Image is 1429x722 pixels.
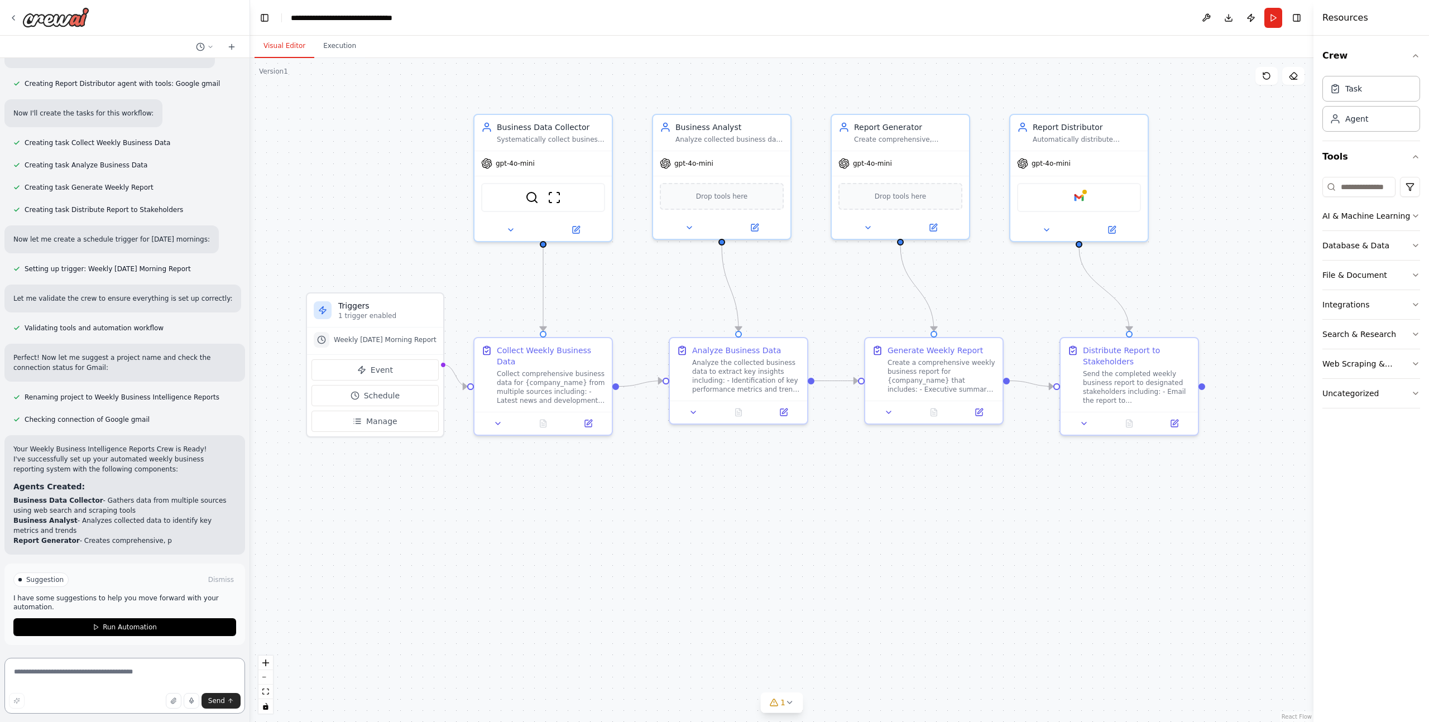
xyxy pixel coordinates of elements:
[26,575,64,584] span: Suggestion
[854,135,962,144] div: Create comprehensive, professional weekly business reports that synthesize analyzed data into cle...
[1033,122,1141,133] div: Report Distributor
[25,161,147,170] span: Creating task Analyze Business Data
[13,353,236,373] p: Perfect! Now let me suggest a project name and check the connection status for Gmail:
[259,67,288,76] div: Version 1
[652,114,792,240] div: Business AnalystAnalyze collected business data to identify key metrics, trends, patterns, and in...
[258,670,273,685] button: zoom out
[1322,240,1389,251] div: Database & Data
[13,618,236,636] button: Run Automation
[13,234,210,244] p: Now let me create a schedule trigger for [DATE] mornings:
[184,693,199,709] button: Click to speak your automation idea
[191,40,218,54] button: Switch to previous chat
[473,114,613,242] div: Business Data CollectorSystematically collect business data from multiple sources including web r...
[864,337,1004,425] div: Generate Weekly ReportCreate a comprehensive weekly business report for {company_name} that inclu...
[13,454,236,474] p: I've successfully set up your automated weekly business reporting system with the following compo...
[258,699,273,714] button: toggle interactivity
[960,406,998,419] button: Open in side panel
[569,417,607,430] button: Open in side panel
[814,376,858,387] g: Edge from 20f6c04c-9de0-4457-8535-0d162b7a4e68 to c8a9257b-7921-4f10-b95c-7461521b7660
[25,264,191,273] span: Setting up trigger: Weekly [DATE] Morning Report
[13,293,232,304] p: Let me validate the crew to ensure everything is set up correctly:
[338,300,437,311] h3: Triggers
[311,411,439,432] button: Manage
[257,10,272,26] button: Hide left sidebar
[1083,369,1191,405] div: Send the completed weekly business report to designated stakeholders including: - Email the repor...
[538,248,549,331] g: Edge from 468f16c2-0304-4857-a000-57af8b570331 to c6ab0042-1697-4f30-82a0-b3f18eacd84a
[1072,191,1086,204] img: Google gmail
[525,191,539,204] img: SerperDevTool
[1322,231,1420,260] button: Database & Data
[1345,83,1362,94] div: Task
[444,359,467,392] g: Edge from triggers to c6ab0042-1697-4f30-82a0-b3f18eacd84a
[13,482,85,491] strong: Agents Created:
[1322,320,1420,349] button: Search & Research
[1322,379,1420,408] button: Uncategorized
[25,415,150,424] span: Checking connection of Google gmail
[1322,358,1411,369] div: Web Scraping & Browsing
[13,536,236,546] li: - Creates comprehensive, p
[103,623,157,632] span: Run Automation
[520,417,567,430] button: No output available
[1059,337,1199,436] div: Distribute Report to StakeholdersSend the completed weekly business report to designated stakehol...
[338,311,437,320] p: 1 trigger enabled
[25,324,164,333] span: Validating tools and automation workflow
[723,221,786,234] button: Open in side panel
[311,385,439,406] button: Schedule
[715,406,763,419] button: No output available
[875,191,927,202] span: Drop tools here
[25,138,170,147] span: Creating task Collect Weekly Business Data
[1322,290,1420,319] button: Integrations
[497,135,605,144] div: Systematically collect business data from multiple sources including web research, news, and avai...
[888,358,996,394] div: Create a comprehensive weekly business report for {company_name} that includes: - Executive summa...
[1322,172,1420,417] div: Tools
[1010,376,1053,392] g: Edge from c8a9257b-7921-4f10-b95c-7461521b7660 to 5310d638-0470-4181-a8f8-e92736371f03
[306,292,444,437] div: Triggers1 trigger enabledWeekly [DATE] Morning ReportEventScheduleManage
[311,359,439,381] button: Event
[760,692,803,713] button: 1
[22,7,89,27] img: Logo
[9,693,25,709] button: Improve this prompt
[496,159,535,168] span: gpt-4o-mini
[1032,159,1071,168] span: gpt-4o-mini
[497,345,605,367] div: Collect Weekly Business Data
[13,516,236,536] li: - Analyzes collected data to identify key metrics and trends
[675,135,784,144] div: Analyze collected business data to identify key metrics, trends, patterns, and insights that are ...
[1322,11,1368,25] h4: Resources
[853,159,892,168] span: gpt-4o-mini
[901,221,965,234] button: Open in side panel
[258,656,273,714] div: React Flow controls
[223,40,241,54] button: Start a new chat
[692,345,781,356] div: Analyze Business Data
[166,693,181,709] button: Upload files
[895,246,939,331] g: Edge from 702e598b-02a4-4907-98c1-26b52dcf7a6f to c8a9257b-7921-4f10-b95c-7461521b7660
[13,537,80,545] strong: Report Generator
[1083,345,1191,367] div: Distribute Report to Stakeholders
[1345,113,1368,124] div: Agent
[291,12,416,23] nav: breadcrumb
[1322,141,1420,172] button: Tools
[1282,714,1312,720] a: React Flow attribution
[1080,223,1143,237] button: Open in side panel
[1322,349,1420,378] button: Web Scraping & Browsing
[548,191,561,204] img: ScrapeWebsiteTool
[544,223,607,237] button: Open in side panel
[13,594,236,612] p: I have some suggestions to help you move forward with your automation.
[497,122,605,133] div: Business Data Collector
[1155,417,1193,430] button: Open in side panel
[314,35,365,58] button: Execution
[1289,10,1305,26] button: Hide right sidebar
[1009,114,1149,242] div: Report DistributorAutomatically distribute completed weekly business reports to designated stakeh...
[854,122,962,133] div: Report Generator
[366,416,397,427] span: Manage
[675,122,784,133] div: Business Analyst
[1322,329,1396,340] div: Search & Research
[669,337,808,425] div: Analyze Business DataAnalyze the collected business data to extract key insights including: - Ide...
[208,696,225,705] span: Send
[255,35,314,58] button: Visual Editor
[831,114,970,240] div: Report GeneratorCreate comprehensive, professional weekly business reports that synthesize analyz...
[1322,299,1369,310] div: Integrations
[364,390,400,401] span: Schedule
[1322,210,1410,222] div: AI & Machine Learning
[206,574,236,585] button: Dismiss
[13,444,236,454] h2: Your Weekly Business Intelligence Reports Crew is Ready!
